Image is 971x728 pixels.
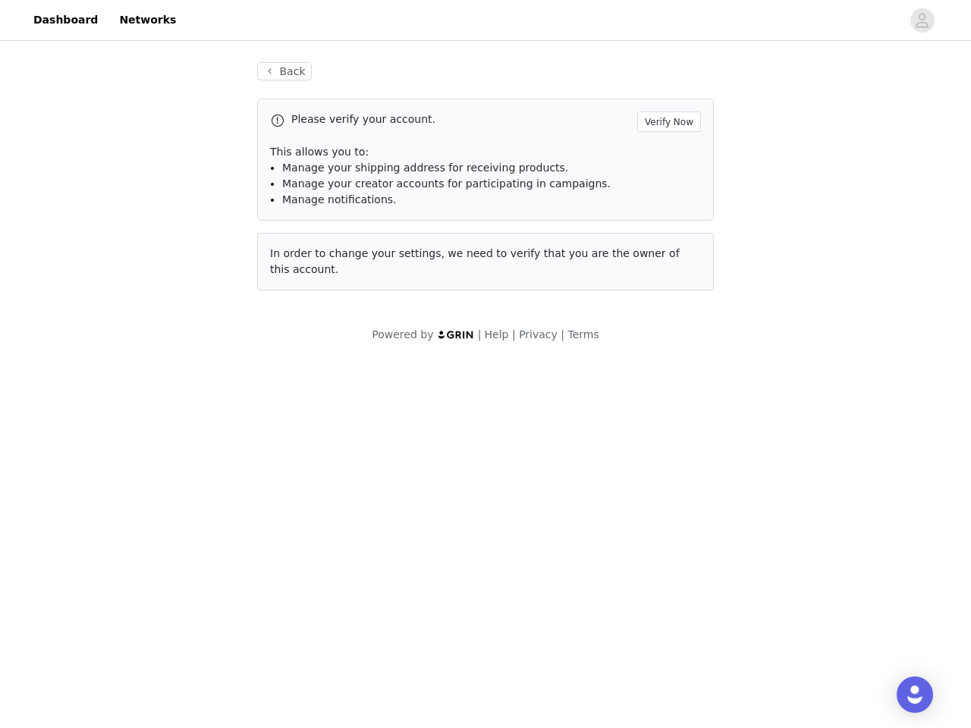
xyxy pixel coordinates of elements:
span: | [512,328,516,340]
a: Networks [110,3,185,37]
span: Manage your shipping address for receiving products. [282,162,568,174]
span: In order to change your settings, we need to verify that you are the owner of this account. [270,247,680,275]
a: Privacy [519,328,558,340]
div: avatar [915,8,929,33]
button: Back [257,62,312,80]
span: Manage your creator accounts for participating in campaigns. [282,177,611,190]
a: Dashboard [24,3,107,37]
span: Manage notifications. [282,193,397,206]
span: | [561,328,564,340]
a: Help [485,328,509,340]
button: Verify Now [637,111,701,132]
div: Open Intercom Messenger [897,676,933,713]
p: This allows you to: [270,144,701,160]
p: Please verify your account. [291,111,631,127]
img: logo [437,330,475,340]
a: Terms [567,328,599,340]
span: Powered by [372,328,433,340]
span: | [478,328,482,340]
